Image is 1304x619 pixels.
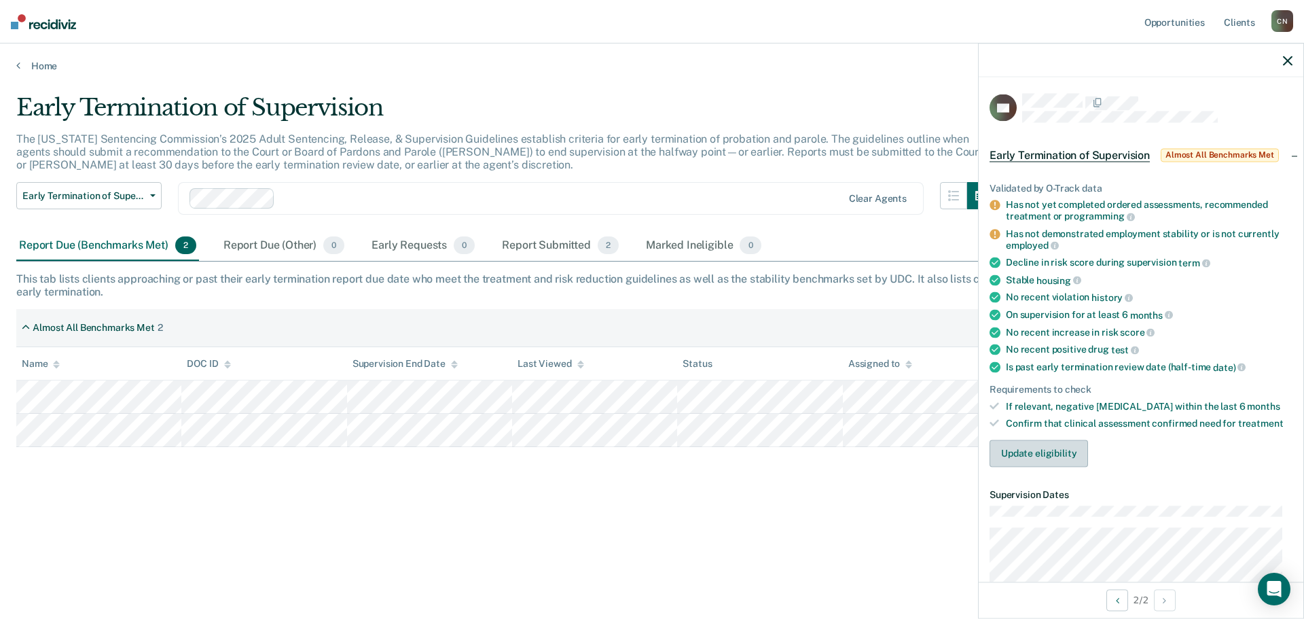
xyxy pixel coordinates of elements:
div: Stable [1006,274,1292,286]
span: 2 [175,236,196,254]
div: Early Termination of Supervision [16,94,994,132]
div: Marked Ineligible [643,231,764,261]
img: Recidiviz [11,14,76,29]
div: Clear agents [849,193,907,205]
span: treatment [1238,418,1284,429]
span: housing [1036,275,1081,285]
a: Home [16,60,1288,72]
span: Early Termination of Supervision [22,190,145,202]
div: Report Submitted [499,231,621,261]
dt: Supervision Dates [990,489,1292,500]
span: score [1120,327,1155,338]
button: Previous Opportunity [1106,589,1128,611]
div: No recent violation [1006,291,1292,304]
div: On supervision for at least 6 [1006,309,1292,321]
div: Decline in risk score during supervision [1006,257,1292,269]
div: Almost All Benchmarks Met [33,322,155,334]
span: 0 [454,236,475,254]
span: 2 [598,236,619,254]
span: months [1130,309,1173,320]
span: date) [1213,361,1246,372]
div: No recent positive drug [1006,344,1292,356]
span: history [1091,292,1133,303]
button: Next Opportunity [1154,589,1176,611]
div: Early Termination of SupervisionAlmost All Benchmarks Met [979,133,1303,177]
div: Early Requests [369,231,477,261]
div: Status [683,358,712,370]
div: Requirements to check [990,384,1292,395]
div: No recent increase in risk [1006,326,1292,338]
div: C N [1271,10,1293,32]
span: test [1111,344,1139,355]
div: Is past early termination review date (half-time [1006,361,1292,373]
div: 2 [158,322,163,334]
span: Almost All Benchmarks Met [1161,148,1279,162]
span: Early Termination of Supervision [990,148,1150,162]
div: Assigned to [848,358,912,370]
button: Update eligibility [990,440,1088,467]
span: term [1178,258,1210,268]
div: Confirm that clinical assessment confirmed need for [1006,418,1292,429]
div: Last Viewed [518,358,583,370]
div: Supervision End Date [352,358,458,370]
div: If relevant, negative [MEDICAL_DATA] within the last 6 [1006,401,1292,412]
span: 0 [740,236,761,254]
div: 2 / 2 [979,582,1303,618]
div: Validated by O-Track data [990,182,1292,194]
div: Has not yet completed ordered assessments, recommended treatment or programming [1006,199,1292,222]
div: Has not demonstrated employment stability or is not currently employed [1006,228,1292,251]
div: This tab lists clients approaching or past their early termination report due date who meet the t... [16,272,1288,298]
div: Name [22,358,60,370]
div: DOC ID [187,358,230,370]
p: The [US_STATE] Sentencing Commission’s 2025 Adult Sentencing, Release, & Supervision Guidelines e... [16,132,983,171]
div: Report Due (Other) [221,231,347,261]
span: months [1247,401,1280,412]
div: Report Due (Benchmarks Met) [16,231,199,261]
span: 0 [323,236,344,254]
div: Open Intercom Messenger [1258,573,1290,605]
